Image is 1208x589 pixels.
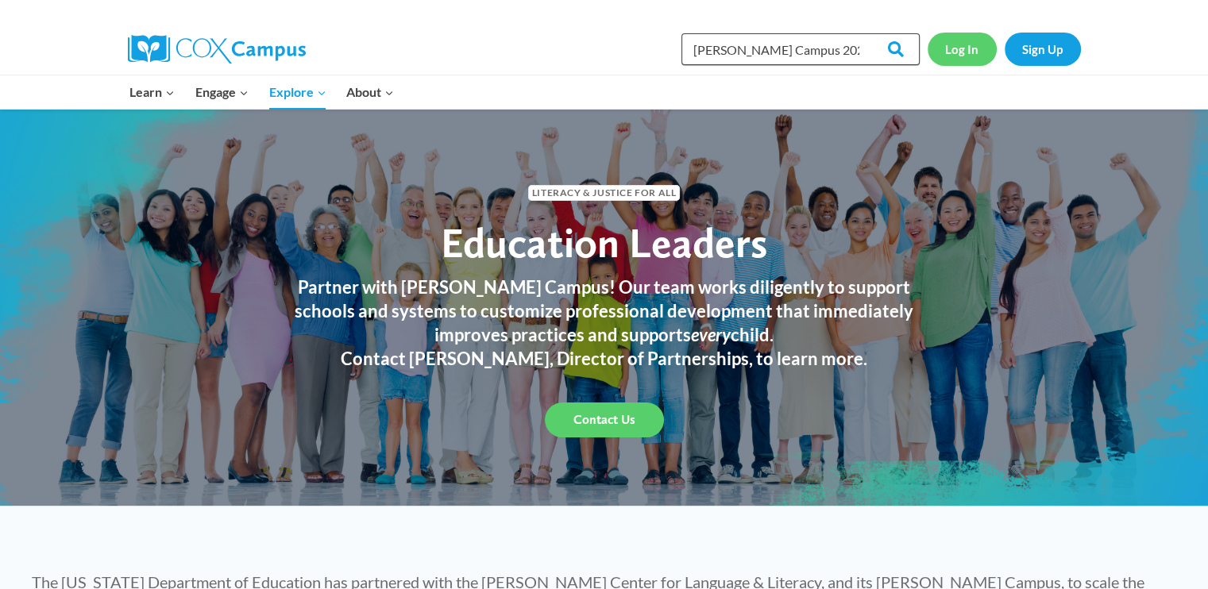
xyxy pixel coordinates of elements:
a: Log In [928,33,997,65]
em: every [691,324,731,345]
span: Education Leaders [441,218,767,268]
button: Child menu of Learn [120,75,186,109]
nav: Primary Navigation [120,75,404,109]
a: Contact Us [545,402,664,437]
h3: Partner with [PERSON_NAME] Campus! Our team works diligently to support schools and systems to cu... [279,275,930,347]
img: Cox Campus [128,35,306,64]
button: Child menu of Explore [259,75,337,109]
span: Contact Us [573,412,635,427]
span: Literacy & Justice for All [528,185,680,200]
h3: Contact [PERSON_NAME], Director of Partnerships, to learn more. [279,347,930,371]
button: Child menu of About [336,75,404,109]
a: Sign Up [1005,33,1081,65]
button: Child menu of Engage [185,75,259,109]
nav: Secondary Navigation [928,33,1081,65]
input: Search Cox Campus [681,33,920,65]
